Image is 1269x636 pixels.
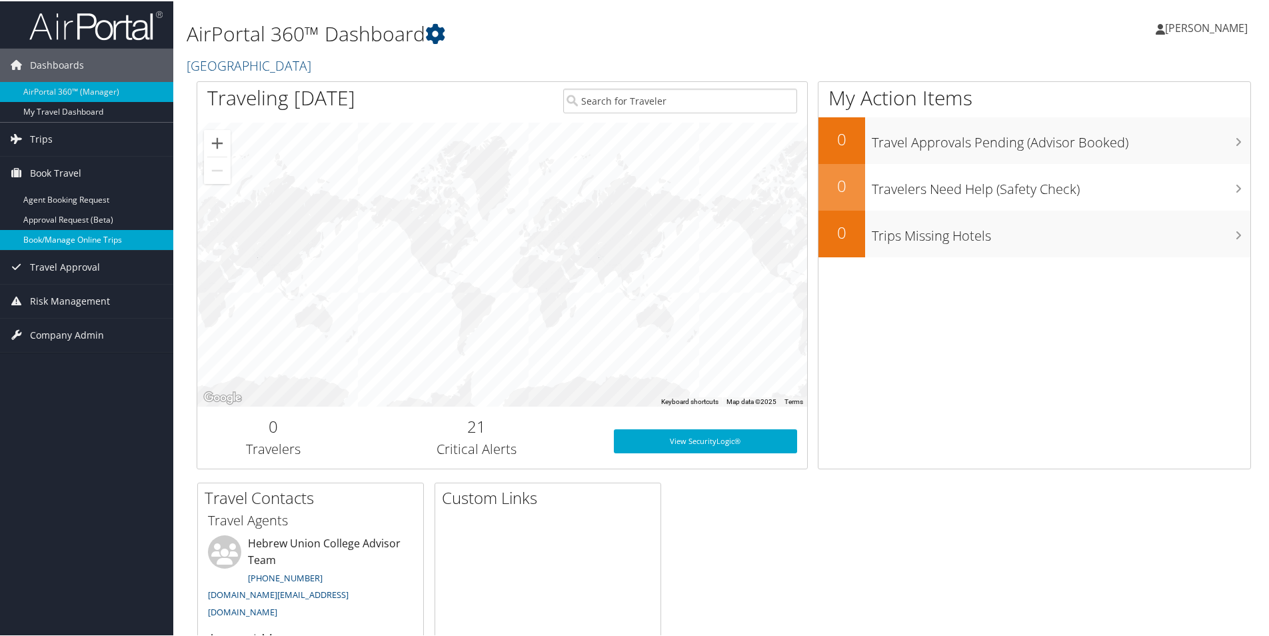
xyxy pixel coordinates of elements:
[614,428,797,452] a: View SecurityLogic®
[30,249,100,283] span: Travel Approval
[818,209,1250,256] a: 0Trips Missing Hotels
[360,414,594,437] h2: 21
[818,220,865,243] h2: 0
[726,397,776,404] span: Map data ©2025
[818,116,1250,163] a: 0Travel Approvals Pending (Advisor Booked)
[1156,7,1261,47] a: [PERSON_NAME]
[201,534,420,623] li: Hebrew Union College Advisor Team
[29,9,163,40] img: airportal-logo.png
[30,155,81,189] span: Book Travel
[204,156,231,183] button: Zoom out
[201,388,245,405] img: Google
[442,485,660,508] h2: Custom Links
[205,485,423,508] h2: Travel Contacts
[208,510,413,529] h3: Travel Agents
[30,317,104,351] span: Company Admin
[818,83,1250,111] h1: My Action Items
[360,439,594,457] h3: Critical Alerts
[187,19,903,47] h1: AirPortal 360™ Dashboard
[207,83,355,111] h1: Traveling [DATE]
[201,388,245,405] a: Open this area in Google Maps (opens a new window)
[872,219,1250,244] h3: Trips Missing Hotels
[207,439,340,457] h3: Travelers
[248,571,323,583] a: [PHONE_NUMBER]
[30,121,53,155] span: Trips
[661,396,718,405] button: Keyboard shortcuts
[784,397,803,404] a: Terms (opens in new tab)
[204,129,231,155] button: Zoom in
[818,163,1250,209] a: 0Travelers Need Help (Safety Check)
[563,87,797,112] input: Search for Traveler
[187,55,315,73] a: [GEOGRAPHIC_DATA]
[872,125,1250,151] h3: Travel Approvals Pending (Advisor Booked)
[30,47,84,81] span: Dashboards
[1165,19,1248,34] span: [PERSON_NAME]
[208,587,349,617] a: [DOMAIN_NAME][EMAIL_ADDRESS][DOMAIN_NAME]
[818,127,865,149] h2: 0
[30,283,110,317] span: Risk Management
[872,172,1250,197] h3: Travelers Need Help (Safety Check)
[818,173,865,196] h2: 0
[207,414,340,437] h2: 0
